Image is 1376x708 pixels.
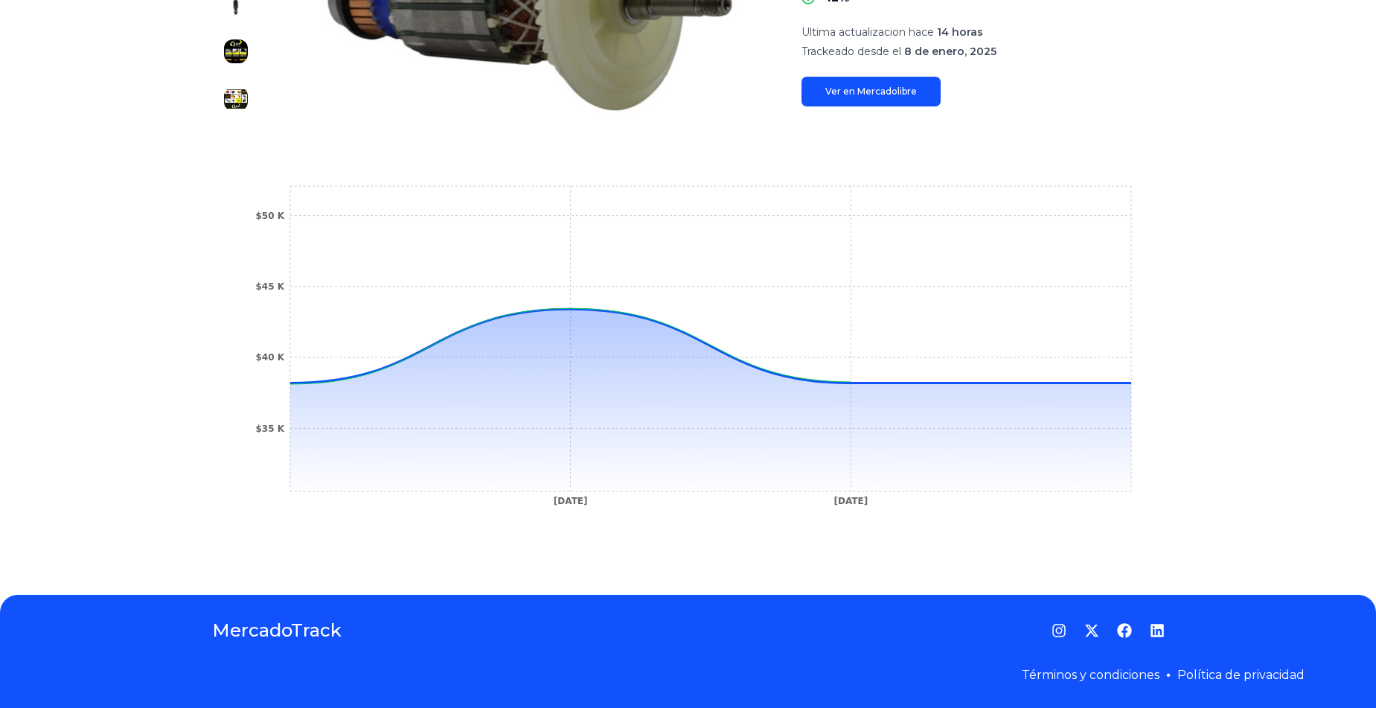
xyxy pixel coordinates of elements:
[801,45,901,58] span: Trackeado desde el
[801,25,934,39] span: Ultima actualizacion hace
[1084,623,1099,638] a: Twitter
[255,424,284,434] tspan: $35 K
[224,87,248,111] img: Inducido Stanley Amoldora Angular 710w Stgs7115
[255,211,284,221] tspan: $50 K
[212,619,342,642] a: MercadoTrack
[1117,623,1132,638] a: Facebook
[1052,623,1066,638] a: Instagram
[1150,623,1165,638] a: LinkedIn
[553,496,587,506] tspan: [DATE]
[1177,668,1305,682] a: Política de privacidad
[1022,668,1159,682] a: Términos y condiciones
[904,45,996,58] span: 8 de enero, 2025
[801,77,941,106] a: Ver en Mercadolibre
[255,281,284,292] tspan: $45 K
[833,496,868,506] tspan: [DATE]
[937,25,983,39] span: 14 horas
[255,352,284,363] tspan: $40 K
[224,39,248,63] img: Inducido Stanley Amoldora Angular 710w Stgs7115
